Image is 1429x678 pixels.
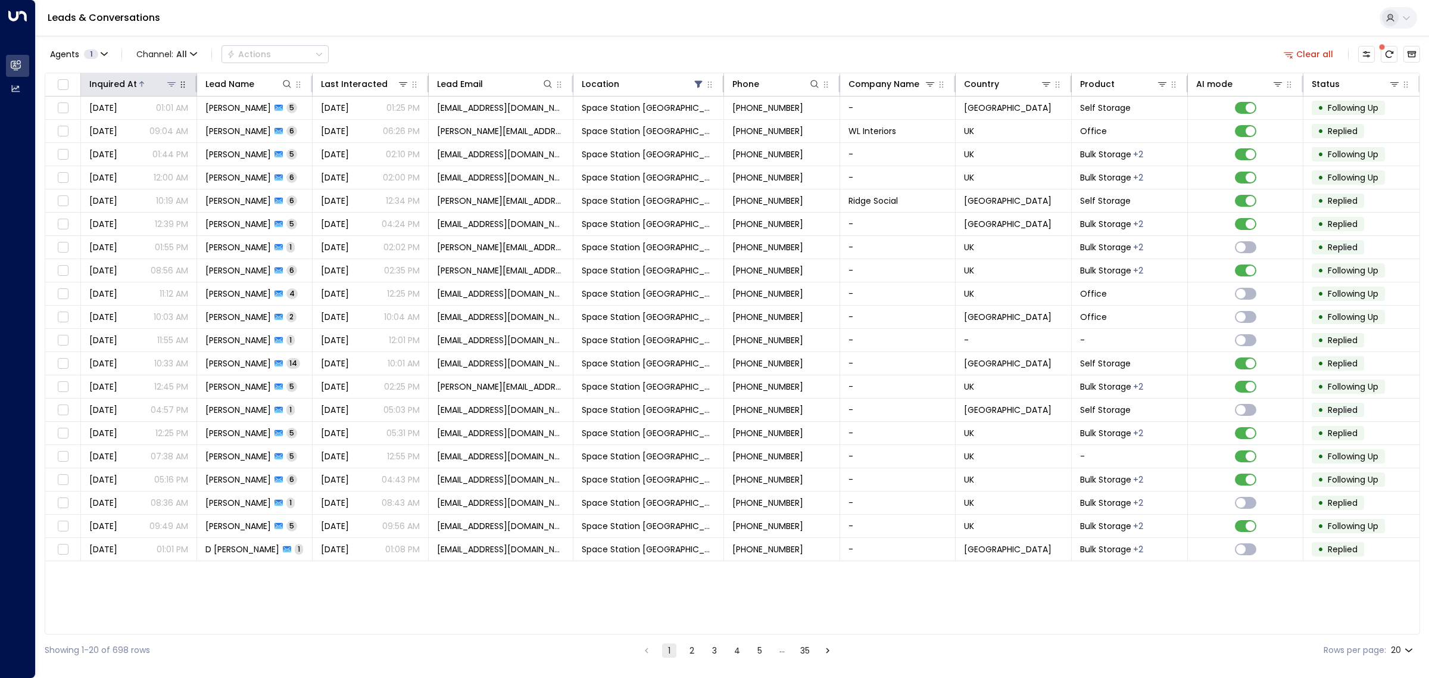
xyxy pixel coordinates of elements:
span: gazrudge@googlemail.com [437,102,564,114]
span: Carol Arnott [205,450,271,462]
span: Replied [1328,125,1358,137]
span: 4 [286,288,298,298]
span: Toggle select row [55,333,70,348]
span: Toggle select row [55,449,70,464]
span: Mar 20, 2025 [321,334,349,346]
button: Channel:All [132,46,202,63]
span: Feb 13, 2025 [89,125,117,137]
div: Container Storage,Self Storage [1133,427,1143,439]
div: AI mode [1196,77,1284,91]
span: Replied [1328,241,1358,253]
span: Shelley Douglas [205,241,271,253]
span: Space Station Wakefield [582,334,715,346]
p: 01:55 PM [155,241,188,253]
span: +447825004629 [732,195,803,207]
span: Office [1080,288,1107,300]
span: Brenda mugadza [205,172,271,184]
span: Self Storage [1080,102,1131,114]
span: Space Station Wakefield [582,148,715,160]
td: - [840,375,956,398]
span: Mar 22, 2025 [321,404,349,416]
div: Inquired At [89,77,137,91]
td: - [840,236,956,259]
span: +447831405843 [732,148,803,160]
div: • [1318,400,1324,420]
span: Toggle select all [55,77,70,92]
span: Caroline Quinn [205,404,271,416]
p: 11:12 AM [160,288,188,300]
td: - [956,329,1072,352]
div: Product [1080,77,1168,91]
span: 5 [286,381,297,391]
div: Container Storage,Self Storage [1133,381,1143,393]
span: Mar 15, 2025 [89,288,117,300]
span: 1 [84,49,98,59]
span: Feb 28, 2025 [321,195,349,207]
span: Space Station Wakefield [582,288,715,300]
span: Julie Smith [205,125,271,137]
span: 6 [286,126,297,136]
span: Space Station Wakefield [582,450,715,462]
span: 1 [286,242,295,252]
td: - [840,282,956,305]
span: Space Station Wakefield [582,218,715,230]
span: Replied [1328,334,1358,346]
span: amblerstephen@gmail.com [437,148,564,160]
span: Toggle select row [55,263,70,278]
span: +447720877180 [732,102,803,114]
button: Actions [221,45,329,63]
a: Leads & Conversations [48,11,160,24]
span: Space Station Wakefield [582,381,715,393]
div: Container Storage,Self Storage [1133,241,1143,253]
p: 10:01 AM [388,357,420,369]
span: Following Up [1328,450,1378,462]
span: 5 [286,428,297,438]
div: • [1318,469,1324,490]
span: Feb 26, 2025 [321,148,349,160]
span: Mar 21, 2025 [89,381,117,393]
span: carolarnott@icloud.com [437,450,564,462]
span: Mar 31, 2025 [321,381,349,393]
button: Go to page 3 [707,643,722,658]
span: iam7omlindley@gmail.com [437,288,564,300]
span: +447717792366 [732,125,803,137]
span: Bulk Storage [1080,148,1131,160]
span: UK [964,265,974,276]
p: 02:10 PM [386,148,420,160]
td: - [840,352,956,375]
p: 02:02 PM [383,241,420,253]
td: - [840,306,956,328]
span: Toggle select row [55,170,70,185]
div: • [1318,237,1324,257]
div: Status [1312,77,1400,91]
p: 11:55 AM [157,334,188,346]
div: • [1318,284,1324,304]
span: Mar 21, 2025 [321,288,349,300]
button: Go to page 2 [685,643,699,658]
div: Country [964,77,999,91]
div: Last Interacted [321,77,409,91]
span: Self Storage [1080,357,1131,369]
span: Feb 20, 2025 [321,125,349,137]
div: Container Storage,Self Storage [1133,172,1143,184]
span: ercorson@gmail.com [437,427,564,439]
p: 07:38 AM [151,450,188,462]
span: Toggle select row [55,287,70,301]
span: UK [964,241,974,253]
td: - [840,515,956,537]
span: Toggle select row [55,124,70,139]
span: UK [964,427,974,439]
span: United Kingdom [964,218,1052,230]
div: Container Storage,Self Storage [1133,218,1143,230]
div: Lead Name [205,77,254,91]
span: Space Station Wakefield [582,241,715,253]
span: Replied [1328,218,1358,230]
span: iam7omlindley@gmail.com [437,311,564,323]
p: 06:26 PM [383,125,420,137]
span: Toggle select row [55,472,70,487]
span: Bulk Storage [1080,265,1131,276]
span: Bulk Storage [1080,241,1131,253]
span: robbierooroo1965@gmail.com [437,218,564,230]
span: Self Storage [1080,404,1131,416]
span: Mar 07, 2025 [321,218,349,230]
